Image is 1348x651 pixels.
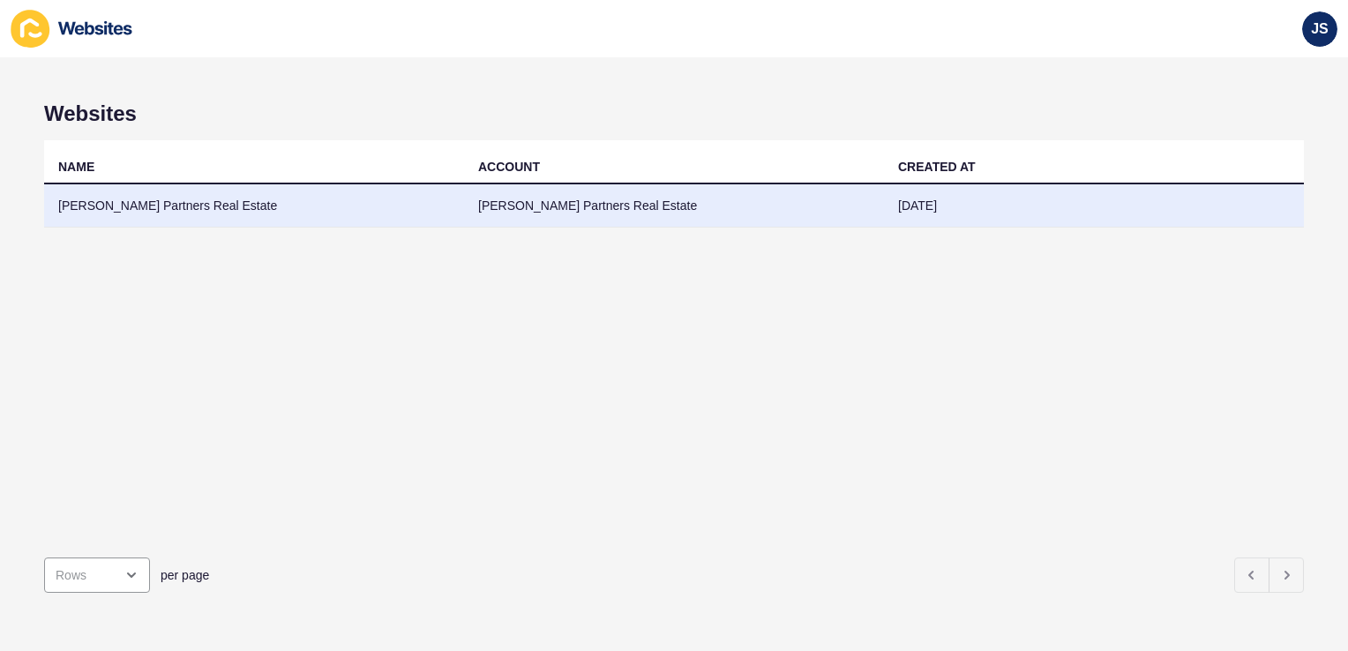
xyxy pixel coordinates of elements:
[1311,20,1329,38] span: JS
[884,184,1304,228] td: [DATE]
[44,101,1304,126] h1: Websites
[464,184,884,228] td: [PERSON_NAME] Partners Real Estate
[898,158,976,176] div: CREATED AT
[58,158,94,176] div: NAME
[44,184,464,228] td: [PERSON_NAME] Partners Real Estate
[161,566,209,584] span: per page
[44,557,150,593] div: open menu
[478,158,540,176] div: ACCOUNT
